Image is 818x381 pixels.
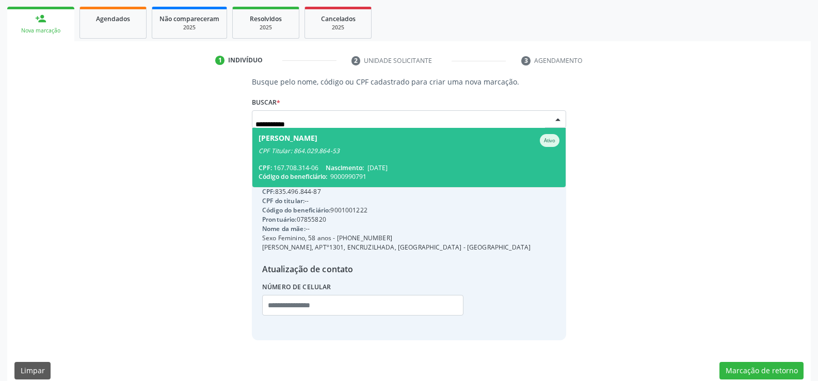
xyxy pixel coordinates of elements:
[240,24,292,31] div: 2025
[259,134,317,147] div: [PERSON_NAME]
[262,206,531,215] div: 9001001222
[326,163,364,172] span: Nascimento:
[14,362,51,379] button: Limpar
[262,263,531,275] div: Atualização de contato
[96,14,130,23] span: Agendados
[250,14,282,23] span: Resolvidos
[252,76,566,87] p: Busque pelo nome, código ou CPF cadastrado para criar uma nova marcação.
[312,24,364,31] div: 2025
[367,163,388,172] span: [DATE]
[262,196,531,206] div: --
[262,234,531,243] div: Sexo Feminino, 58 anos - [PHONE_NUMBER]
[321,14,356,23] span: Cancelados
[262,187,531,196] div: 835.496.844-87
[262,224,531,234] div: --
[262,279,331,295] label: Número de celular
[262,224,306,233] span: Nome da mãe:
[262,215,531,224] div: 07855820
[262,215,297,224] span: Prontuário:
[215,56,224,65] div: 1
[259,172,327,181] span: Código do beneficiário:
[262,187,275,196] span: CPF:
[330,172,366,181] span: 9000990791
[262,206,330,214] span: Código do beneficiário:
[719,362,804,379] button: Marcação de retorno
[262,196,304,205] span: CPF do titular:
[544,137,555,144] small: Ativo
[262,243,531,252] div: [PERSON_NAME], APTº1301, ENCRUZILHADA, [GEOGRAPHIC_DATA] - [GEOGRAPHIC_DATA]
[159,24,219,31] div: 2025
[259,163,559,172] div: 167.708.314-06
[252,94,280,110] label: Buscar
[35,13,46,24] div: person_add
[228,56,263,65] div: Indivíduo
[14,27,67,35] div: Nova marcação
[159,14,219,23] span: Não compareceram
[259,147,559,155] div: CPF Titular: 864.029.864-53
[259,163,272,172] span: CPF:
